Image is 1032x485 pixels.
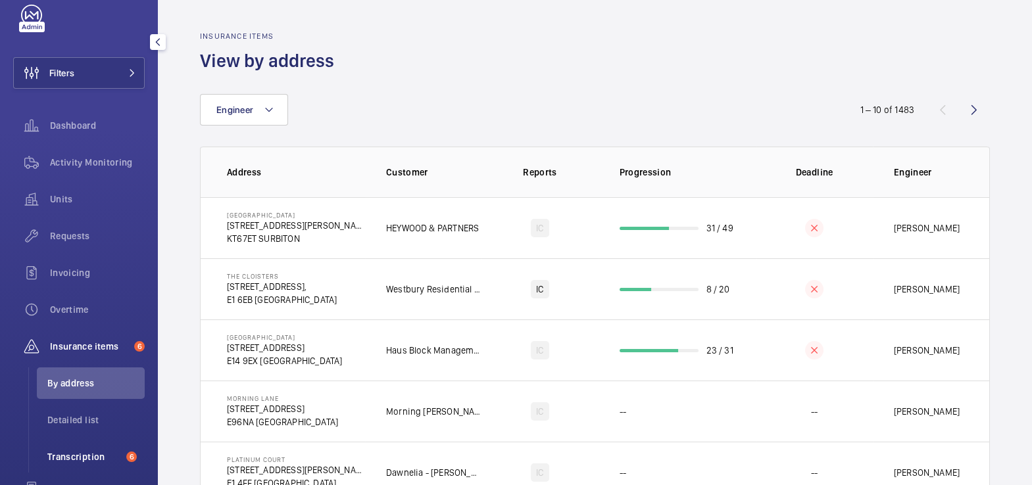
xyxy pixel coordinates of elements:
h2: Insurance items [200,32,342,41]
span: Invoicing [50,266,145,279]
span: By address [47,377,145,390]
button: Filters [13,57,145,89]
span: 6 [134,341,145,352]
p: Address [227,166,365,179]
span: Overtime [50,303,145,316]
p: [STREET_ADDRESS][PERSON_NAME], [227,463,365,476]
p: [STREET_ADDRESS][PERSON_NAME] [227,219,365,232]
p: Morning [PERSON_NAME] [386,405,481,418]
span: Transcription [47,450,121,463]
div: 1 – 10 of 1483 [860,103,914,116]
div: IC [531,219,549,237]
span: Dashboard [50,119,145,132]
p: Customer [386,166,481,179]
p: [PERSON_NAME] [894,344,960,357]
p: [PERSON_NAME] [894,283,960,296]
p: Morning Lane [227,394,338,402]
p: E96NA [GEOGRAPHIC_DATA] [227,415,338,428]
span: Insurance items [50,340,129,353]
p: Haus Block Management - [GEOGRAPHIC_DATA] [386,344,481,357]
p: 31 / 49 [706,221,733,235]
p: -- [620,466,626,479]
p: [PERSON_NAME] [894,466,960,479]
p: HEYWOOD & PARTNERS [386,221,479,235]
p: [PERSON_NAME] [894,221,960,235]
span: Detailed list [47,413,145,427]
p: [STREET_ADDRESS] [227,341,343,354]
p: -- [620,405,626,418]
p: Engineer [894,166,963,179]
p: [STREET_ADDRESS] [227,402,338,415]
p: [GEOGRAPHIC_DATA] [227,333,343,341]
p: The Cloisters [227,272,337,280]
span: Units [50,193,145,206]
p: Platinum Court [227,455,365,463]
p: Deadline [766,166,864,179]
p: Reports [491,166,589,179]
p: E14 9EX [GEOGRAPHIC_DATA] [227,354,343,367]
span: 6 [126,451,137,462]
p: 8 / 20 [706,283,730,296]
p: Progression [620,166,756,179]
button: Engineer [200,94,288,126]
p: Dawnelia - [PERSON_NAME] [386,466,481,479]
div: IC [531,402,549,421]
p: [STREET_ADDRESS], [227,280,337,293]
p: Westbury Residential - [PERSON_NAME] [386,283,481,296]
div: IC [531,463,549,482]
p: -- [811,466,818,479]
span: Filters [49,66,74,80]
div: IC [531,341,549,359]
p: 23 / 31 [706,344,733,357]
p: [GEOGRAPHIC_DATA] [227,211,365,219]
p: KT67ET SURBITON [227,232,365,245]
span: Requests [50,229,145,242]
p: [PERSON_NAME] [894,405,960,418]
span: Engineer [216,104,253,115]
span: Activity Monitoring [50,156,145,169]
p: E1 6EB [GEOGRAPHIC_DATA] [227,293,337,306]
p: -- [811,405,818,418]
div: IC [531,280,549,298]
h1: View by address [200,49,342,73]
